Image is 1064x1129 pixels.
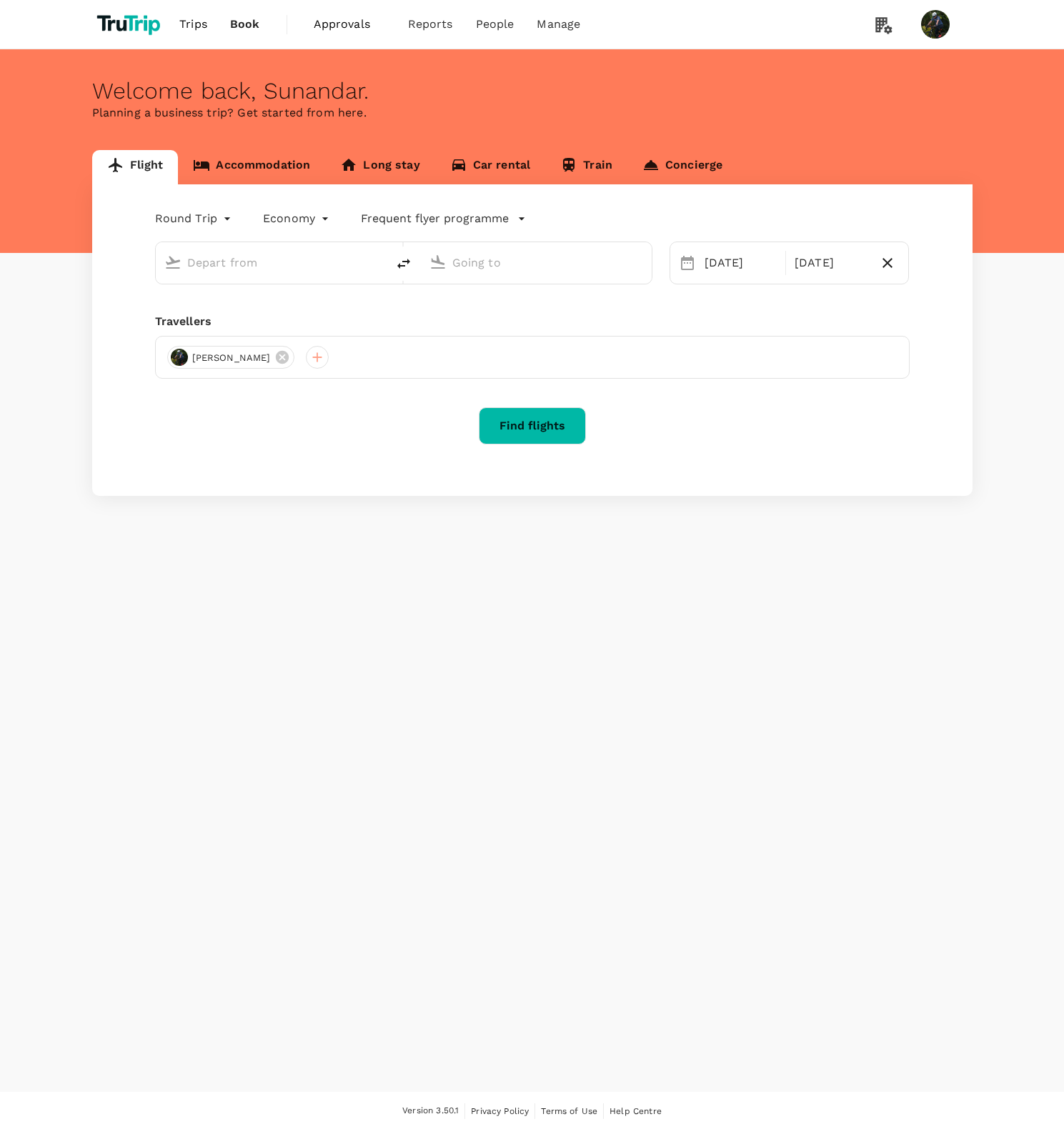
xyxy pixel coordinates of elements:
[361,210,509,227] p: Frequent flyer programme
[361,210,526,227] button: Frequent flyer programme
[541,1106,597,1116] span: Terms of Use
[179,16,207,33] span: Trips
[230,16,260,33] span: Book
[789,249,872,277] div: [DATE]
[377,261,379,264] button: Open
[167,346,295,369] div: [PERSON_NAME]
[408,16,453,33] span: Reports
[471,1106,529,1116] span: Privacy Policy
[541,1103,597,1119] a: Terms of Use
[155,313,910,330] div: Travellers
[314,16,385,33] span: Approvals
[92,9,169,40] img: TruTrip logo
[92,78,973,104] div: Welcome back , Sunandar .
[187,252,357,274] input: Depart from
[471,1103,529,1119] a: Privacy Policy
[387,247,421,281] button: delete
[627,150,737,184] a: Concierge
[263,207,332,230] div: Economy
[452,252,622,274] input: Going to
[545,150,627,184] a: Train
[476,16,514,33] span: People
[642,261,645,264] button: Open
[184,351,279,365] span: [PERSON_NAME]
[325,150,434,184] a: Long stay
[610,1103,662,1119] a: Help Centre
[921,10,950,39] img: Sunandar Sunandar
[178,150,325,184] a: Accommodation
[155,207,235,230] div: Round Trip
[171,349,188,366] img: avatar-66c4b87f21461.png
[92,104,973,121] p: Planning a business trip? Get started from here.
[479,407,586,444] button: Find flights
[699,249,782,277] div: [DATE]
[435,150,546,184] a: Car rental
[537,16,580,33] span: Manage
[92,150,179,184] a: Flight
[610,1106,662,1116] span: Help Centre
[402,1104,459,1118] span: Version 3.50.1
